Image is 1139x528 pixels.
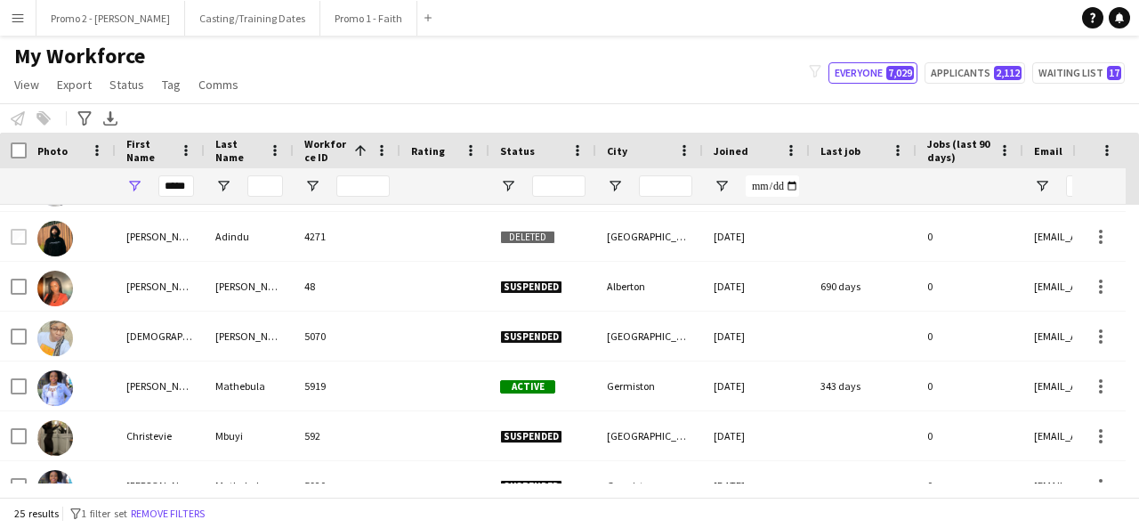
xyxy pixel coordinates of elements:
span: Jobs (last 90 days) [927,137,991,164]
app-action-btn: Export XLSX [100,108,121,129]
div: [PERSON_NAME] [116,212,205,261]
div: [DATE] [703,262,810,311]
button: Open Filter Menu [126,178,142,194]
input: Workforce ID Filter Input [336,175,390,197]
div: Adindu [205,212,294,261]
div: 4271 [294,212,400,261]
button: Open Filter Menu [215,178,231,194]
div: 0 [917,461,1023,510]
span: 2,112 [994,66,1022,80]
div: [GEOGRAPHIC_DATA] [596,212,703,261]
span: Joined [714,144,748,158]
input: Last Name Filter Input [247,175,283,197]
span: Tag [162,77,181,93]
a: Comms [191,73,246,96]
span: My Workforce [14,43,145,69]
input: Status Filter Input [532,175,586,197]
button: Open Filter Menu [607,178,623,194]
div: 0 [917,262,1023,311]
span: Comms [198,77,238,93]
div: [GEOGRAPHIC_DATA] [596,411,703,460]
span: Export [57,77,92,93]
img: Christiana Cynthia [37,321,73,356]
button: Applicants2,112 [925,62,1025,84]
div: Mbuyi [205,411,294,460]
button: Everyone7,029 [828,62,917,84]
div: [PERSON_NAME] [116,262,205,311]
div: [PERSON_NAME] [205,262,294,311]
span: Suspended [500,330,562,344]
div: Mathebula [205,361,294,410]
span: 1 filter set [81,507,127,520]
span: Suspended [500,430,562,443]
span: Status [500,144,535,158]
span: First Name [126,137,173,164]
span: Photo [37,144,68,158]
span: 7,029 [886,66,914,80]
div: [PERSON_NAME] [116,361,205,410]
a: Tag [155,73,188,96]
div: [DATE] [703,312,810,361]
input: First Name Filter Input [158,175,194,197]
span: Suspended [500,480,562,493]
div: 0 [917,312,1023,361]
div: [DATE] [703,212,810,261]
div: Germiston [596,461,703,510]
img: Christopher Emmanuel Adindu [37,221,73,256]
button: Waiting list17 [1032,62,1125,84]
span: Deleted [500,231,555,244]
input: City Filter Input [639,175,692,197]
span: Email [1034,144,1062,158]
span: Workforce ID [304,137,347,164]
button: Casting/Training Dates [185,1,320,36]
app-action-btn: Advanced filters [74,108,95,129]
img: Christevie Mbuyi [37,420,73,456]
button: Open Filter Menu [500,178,516,194]
div: Mathebula [205,461,294,510]
button: Promo 1 - Faith [320,1,417,36]
div: 343 days [810,361,917,410]
div: 690 days [810,262,917,311]
span: 17 [1107,66,1121,80]
div: 592 [294,411,400,460]
button: Open Filter Menu [714,178,730,194]
img: Christine Mathebula [37,370,73,406]
div: Germiston [596,361,703,410]
img: Christine Mathebula [37,470,73,506]
span: Active [500,380,555,394]
div: [GEOGRAPHIC_DATA] [596,312,703,361]
span: Last Name [215,137,262,164]
div: 5070 [294,312,400,361]
span: View [14,77,39,93]
span: City [607,144,627,158]
div: 0 [917,212,1023,261]
span: Suspended [500,280,562,294]
div: Christevie [116,411,205,460]
div: 0 [917,361,1023,410]
div: [DATE] [703,411,810,460]
div: 5920 [294,461,400,510]
div: [DATE] [703,361,810,410]
a: Status [102,73,151,96]
button: Open Filter Menu [304,178,320,194]
div: 0 [917,411,1023,460]
div: Alberton [596,262,703,311]
span: Status [109,77,144,93]
button: Remove filters [127,504,208,524]
a: View [7,73,46,96]
span: Rating [411,144,445,158]
input: Joined Filter Input [746,175,799,197]
div: [PERSON_NAME] [205,312,294,361]
div: 48 [294,262,400,311]
input: Row Selection is disabled for this row (unchecked) [11,229,27,245]
div: [PERSON_NAME] [116,461,205,510]
button: Open Filter Menu [1034,178,1050,194]
a: Export [50,73,99,96]
div: 5919 [294,361,400,410]
img: Christie Issey [37,271,73,306]
button: Promo 2 - [PERSON_NAME] [36,1,185,36]
span: Last job [820,144,860,158]
div: [DATE] [703,461,810,510]
div: [DEMOGRAPHIC_DATA] [116,312,205,361]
